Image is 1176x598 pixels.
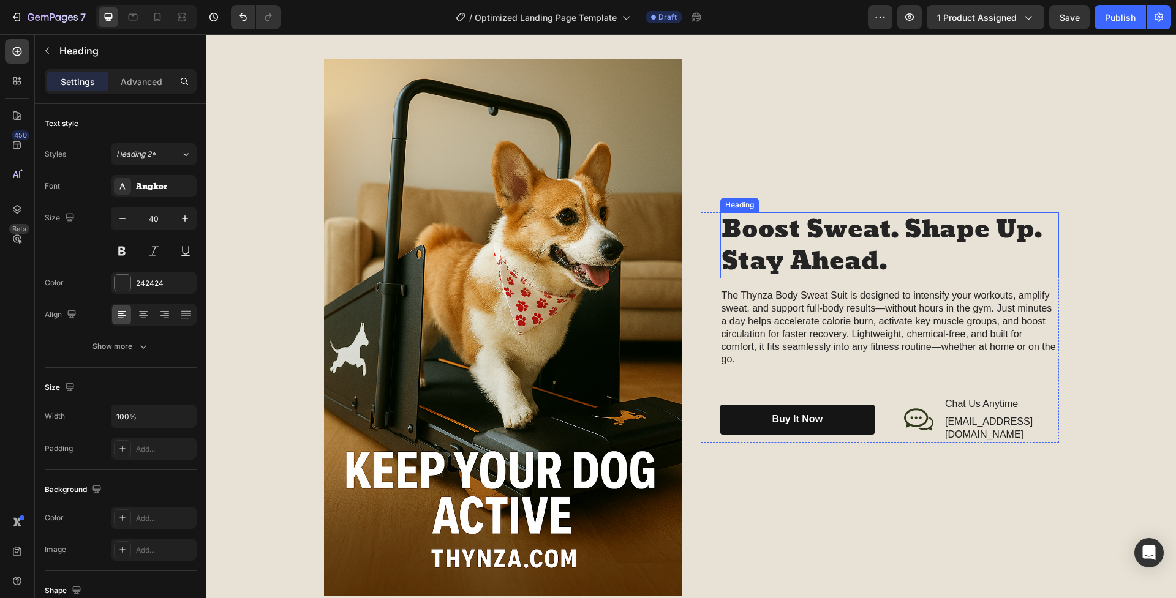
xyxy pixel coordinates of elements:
[45,335,197,357] button: Show more
[1060,12,1080,23] span: Save
[45,512,64,523] div: Color
[206,34,1176,598] iframe: Design area
[111,405,196,427] input: Auto
[515,255,851,332] p: The Thynza Body Sweat Suit is designed to intensify your workouts, amplify sweat, and support ful...
[136,278,194,289] div: 242424
[136,513,194,524] div: Add...
[739,381,851,407] p: [EMAIL_ADDRESS][DOMAIN_NAME]
[1105,11,1136,24] div: Publish
[469,11,472,24] span: /
[937,11,1017,24] span: 1 product assigned
[1049,5,1090,29] button: Save
[45,443,73,454] div: Padding
[514,178,853,244] h2: Boost Sweat. Shape Up. Stay Ahead.
[565,379,616,392] div: Buy It Now
[739,364,851,376] p: Chat Us Anytime
[136,181,194,192] div: Angkor
[59,43,192,58] p: Heading
[111,143,197,165] button: Heading 2*
[45,307,79,323] div: Align
[121,75,162,88] p: Advanced
[658,12,677,23] span: Draft
[80,10,86,24] p: 7
[12,130,29,140] div: 450
[45,277,64,288] div: Color
[514,370,669,400] a: Buy It Now
[45,149,66,160] div: Styles
[475,11,617,24] span: Optimized Landing Page Template
[92,340,149,353] div: Show more
[1095,5,1146,29] button: Publish
[116,149,156,160] span: Heading 2*
[516,165,550,176] div: Heading
[9,224,29,234] div: Beta
[5,5,91,29] button: 7
[136,545,194,556] div: Add...
[1134,538,1164,567] div: Open Intercom Messenger
[45,411,65,422] div: Width
[45,379,77,396] div: Size
[45,181,60,192] div: Font
[45,118,78,129] div: Text style
[45,482,104,498] div: Background
[136,444,194,455] div: Add...
[231,5,281,29] div: Undo/Redo
[45,544,66,555] div: Image
[61,75,95,88] p: Settings
[927,5,1044,29] button: 1 product assigned
[45,210,77,226] div: Size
